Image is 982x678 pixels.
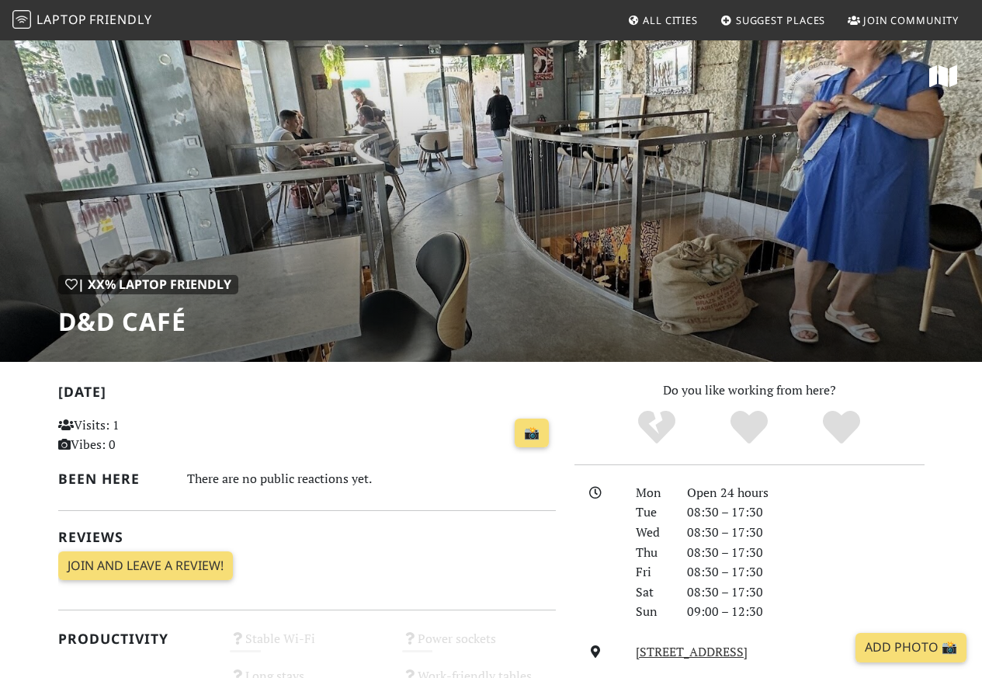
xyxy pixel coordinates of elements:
[574,381,925,401] p: Do you like working from here?
[515,419,549,448] a: 📸
[636,643,748,660] a: [STREET_ADDRESS]
[58,631,212,647] h2: Productivity
[703,409,796,447] div: Yes
[12,7,152,34] a: LaptopFriendly LaptopFriendly
[678,562,934,582] div: 08:30 – 17:30
[626,602,678,622] div: Sun
[393,628,565,665] div: Power sockets
[58,415,212,455] p: Visits: 1 Vibes: 0
[714,6,832,34] a: Suggest Places
[626,502,678,523] div: Tue
[611,409,703,447] div: No
[36,11,87,28] span: Laptop
[678,543,934,563] div: 08:30 – 17:30
[678,602,934,622] div: 09:00 – 12:30
[678,483,934,503] div: Open 24 hours
[58,275,238,295] div: | XX% Laptop Friendly
[678,523,934,543] div: 08:30 – 17:30
[58,384,556,406] h2: [DATE]
[841,6,965,34] a: Join Community
[678,582,934,603] div: 08:30 – 17:30
[795,409,887,447] div: Definitely!
[678,502,934,523] div: 08:30 – 17:30
[855,633,966,662] a: Add Photo 📸
[621,6,704,34] a: All Cities
[220,628,393,665] div: Stable Wi-Fi
[187,468,556,490] div: There are no public reactions yet.
[643,13,698,27] span: All Cities
[12,10,31,29] img: LaptopFriendly
[736,13,826,27] span: Suggest Places
[626,523,678,543] div: Wed
[626,582,678,603] div: Sat
[626,562,678,582] div: Fri
[626,543,678,563] div: Thu
[89,11,151,28] span: Friendly
[58,551,233,581] a: Join and leave a review!
[58,529,556,545] h2: Reviews
[58,471,168,487] h2: Been here
[626,483,678,503] div: Mon
[58,307,238,336] h1: D&D café
[863,13,959,27] span: Join Community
